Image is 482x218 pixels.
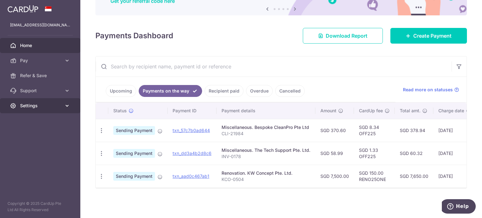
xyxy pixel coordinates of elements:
th: Payment details [217,103,315,119]
p: KCO-0504 [222,176,310,183]
td: SGD 8.34 OFF225 [354,119,395,142]
span: Read more on statuses [403,87,453,93]
div: Renovation. KW Concept Pte. Ltd. [222,170,310,176]
td: [DATE] [433,142,476,165]
td: SGD 1.33 OFF225 [354,142,395,165]
p: CLI-21984 [222,130,310,137]
a: Upcoming [106,85,136,97]
a: Payments on the way [139,85,202,97]
span: Charge date [438,108,464,114]
span: Amount [320,108,336,114]
iframe: Opens a widget where you can find more information [442,199,476,215]
a: txn_57c7b0ad644 [173,128,210,133]
a: txn_aad0c467ab1 [173,173,209,179]
a: Overdue [246,85,273,97]
a: Read more on statuses [403,87,459,93]
a: Download Report [303,28,383,44]
td: SGD 370.60 [315,119,354,142]
p: INV-0178 [222,153,310,160]
td: SGD 150.00 RENO25ONE [354,165,395,188]
span: Status [113,108,127,114]
td: SGD 378.94 [395,119,433,142]
td: [DATE] [433,165,476,188]
a: Cancelled [275,85,305,97]
td: SGD 58.99 [315,142,354,165]
a: Recipient paid [205,85,244,97]
span: Refer & Save [20,72,62,79]
span: Sending Payment [113,172,155,181]
span: Support [20,88,62,94]
img: CardUp [8,5,38,13]
a: Create Payment [390,28,467,44]
span: Create Payment [413,32,452,40]
span: CardUp fee [359,108,383,114]
span: Download Report [326,32,367,40]
td: SGD 7,650.00 [395,165,433,188]
span: Settings [20,103,62,109]
span: Total amt. [400,108,420,114]
div: Miscellaneous. The Tech Support Pte. Ltd. [222,147,310,153]
p: [EMAIL_ADDRESS][DOMAIN_NAME] [10,22,70,28]
div: Miscellaneous. Bespoke CleanPro Pte Ltd [222,124,310,130]
th: Payment ID [168,103,217,119]
a: txn_dd3a4b2d8c6 [173,151,212,156]
span: Sending Payment [113,149,155,158]
span: Pay [20,57,62,64]
h4: Payments Dashboard [95,30,173,41]
td: SGD 7,500.00 [315,165,354,188]
td: SGD 60.32 [395,142,433,165]
span: Home [20,42,62,49]
td: [DATE] [433,119,476,142]
span: Sending Payment [113,126,155,135]
input: Search by recipient name, payment id or reference [96,56,452,77]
